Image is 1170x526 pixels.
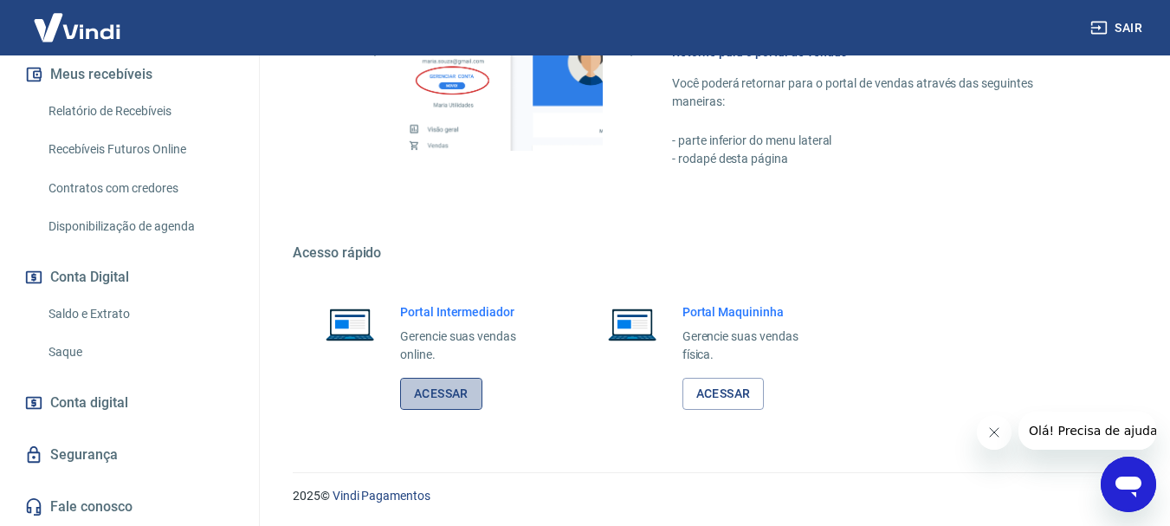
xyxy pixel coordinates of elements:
[1087,12,1149,44] button: Sair
[682,328,826,364] p: Gerencie suas vendas física.
[21,488,238,526] a: Fale conosco
[42,94,238,129] a: Relatório de Recebíveis
[50,391,128,415] span: Conta digital
[400,303,544,321] h6: Portal Intermediador
[314,303,386,345] img: Imagem de um notebook aberto
[672,132,1087,150] p: - parte inferior do menu lateral
[21,55,238,94] button: Meus recebíveis
[400,378,482,410] a: Acessar
[42,132,238,167] a: Recebíveis Futuros Online
[400,328,544,364] p: Gerencie suas vendas online.
[21,1,133,54] img: Vindi
[682,303,826,321] h6: Portal Maquininha
[42,209,238,244] a: Disponibilização de agenda
[333,489,430,503] a: Vindi Pagamentos
[293,244,1128,262] h5: Acesso rápido
[1101,457,1156,512] iframe: Botão para abrir a janela de mensagens
[42,171,238,206] a: Contratos com credores
[42,334,238,370] a: Saque
[596,303,669,345] img: Imagem de um notebook aberto
[293,487,1128,505] p: 2025 ©
[1018,412,1156,450] iframe: Mensagem da empresa
[682,378,765,410] a: Acessar
[42,296,238,332] a: Saldo e Extrato
[21,436,238,474] a: Segurança
[21,258,238,296] button: Conta Digital
[672,75,1087,111] p: Você poderá retornar para o portal de vendas através das seguintes maneiras:
[10,12,145,26] span: Olá! Precisa de ajuda?
[672,150,1087,168] p: - rodapé desta página
[977,415,1012,450] iframe: Fechar mensagem
[21,384,238,422] a: Conta digital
